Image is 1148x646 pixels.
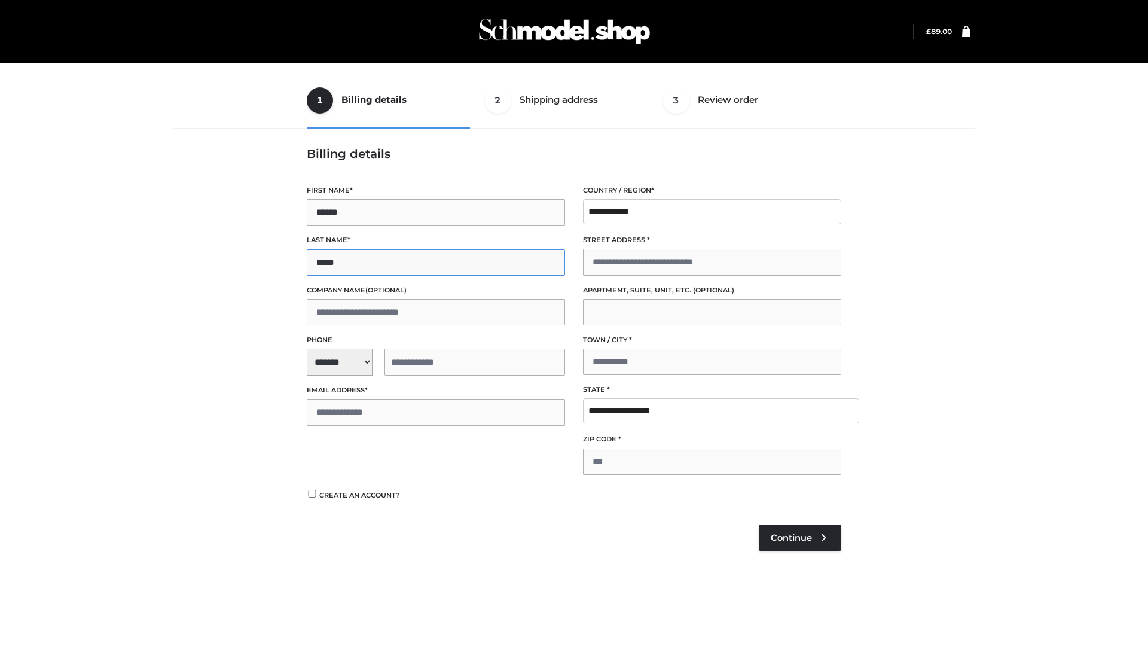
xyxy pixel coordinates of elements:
label: ZIP Code [583,434,841,445]
span: (optional) [365,286,407,294]
label: Last name [307,234,565,246]
span: £ [926,27,931,36]
span: (optional) [693,286,734,294]
span: Continue [771,532,812,543]
label: Country / Region [583,185,841,196]
label: Apartment, suite, unit, etc. [583,285,841,296]
span: Create an account? [319,491,400,499]
label: Town / City [583,334,841,346]
a: Continue [759,525,841,551]
bdi: 89.00 [926,27,952,36]
label: First name [307,185,565,196]
img: Schmodel Admin 964 [475,8,654,55]
label: Phone [307,334,565,346]
input: Create an account? [307,490,317,498]
label: State [583,384,841,395]
h3: Billing details [307,147,841,161]
label: Email address [307,385,565,396]
label: Company name [307,285,565,296]
label: Street address [583,234,841,246]
a: £89.00 [926,27,952,36]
